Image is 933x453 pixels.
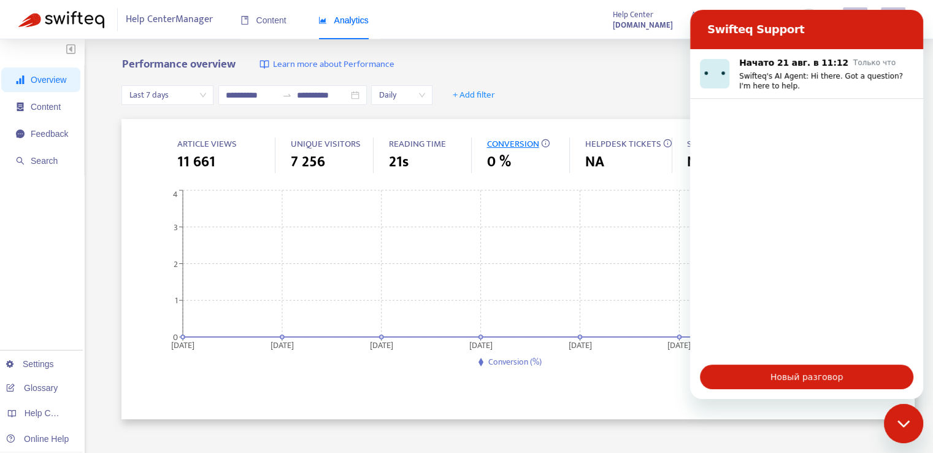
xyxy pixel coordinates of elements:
[31,75,66,85] span: Overview
[272,58,394,72] span: Learn more about Performance
[690,10,923,399] iframe: Окно обмена сообщениями
[569,338,592,352] tspan: [DATE]
[177,151,215,173] span: 11 661
[370,338,393,352] tspan: [DATE]
[126,8,213,31] span: Help Center Manager
[6,434,69,444] a: Online Help
[259,58,394,72] a: Learn more about Performance
[613,18,673,32] a: [DOMAIN_NAME]
[240,16,249,25] span: book
[735,8,767,21] span: Last Sync
[175,293,178,308] tspan: 1
[378,86,425,104] span: Daily
[443,85,504,105] button: + Add filter
[488,355,541,369] span: Conversion (%)
[177,136,236,152] span: ARTICLE VIEWS
[31,102,61,112] span: Content
[486,151,510,173] span: 0 %
[129,86,206,104] span: Last 7 days
[290,136,360,152] span: UNIQUE VISITORS
[6,383,58,393] a: Glossary
[121,55,235,74] b: Performance overview
[271,338,294,352] tspan: [DATE]
[290,151,324,173] span: 7 256
[687,151,706,173] span: NA
[687,136,768,152] span: SELF-SERVICE SCORE
[282,90,292,100] span: swap-right
[668,338,691,352] tspan: [DATE]
[173,187,178,201] tspan: 4
[585,151,604,173] span: NA
[240,15,286,25] span: Content
[174,220,178,234] tspan: 3
[16,103,25,111] span: container
[388,136,445,152] span: READING TIME
[25,408,75,418] span: Help Centers
[884,404,923,443] iframe: Кнопка, открывающая окно обмена сообщениями; идет разговор
[31,156,58,166] span: Search
[31,129,68,139] span: Feedback
[388,151,408,173] span: 21s
[16,75,25,84] span: signal
[171,338,194,352] tspan: [DATE]
[469,338,493,352] tspan: [DATE]
[613,8,653,21] span: Help Center
[453,88,495,103] span: + Add filter
[16,130,25,138] span: message
[691,8,717,21] span: Articles
[174,257,178,271] tspan: 2
[282,90,292,100] span: to
[18,11,104,28] img: Swifteq
[486,136,539,152] span: CONVERSION
[318,15,369,25] span: Analytics
[318,16,327,25] span: area-chart
[16,157,25,165] span: search
[6,359,54,369] a: Settings
[173,330,178,344] tspan: 0
[259,60,269,69] img: image-link
[585,136,661,152] span: HELPDESK TICKETS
